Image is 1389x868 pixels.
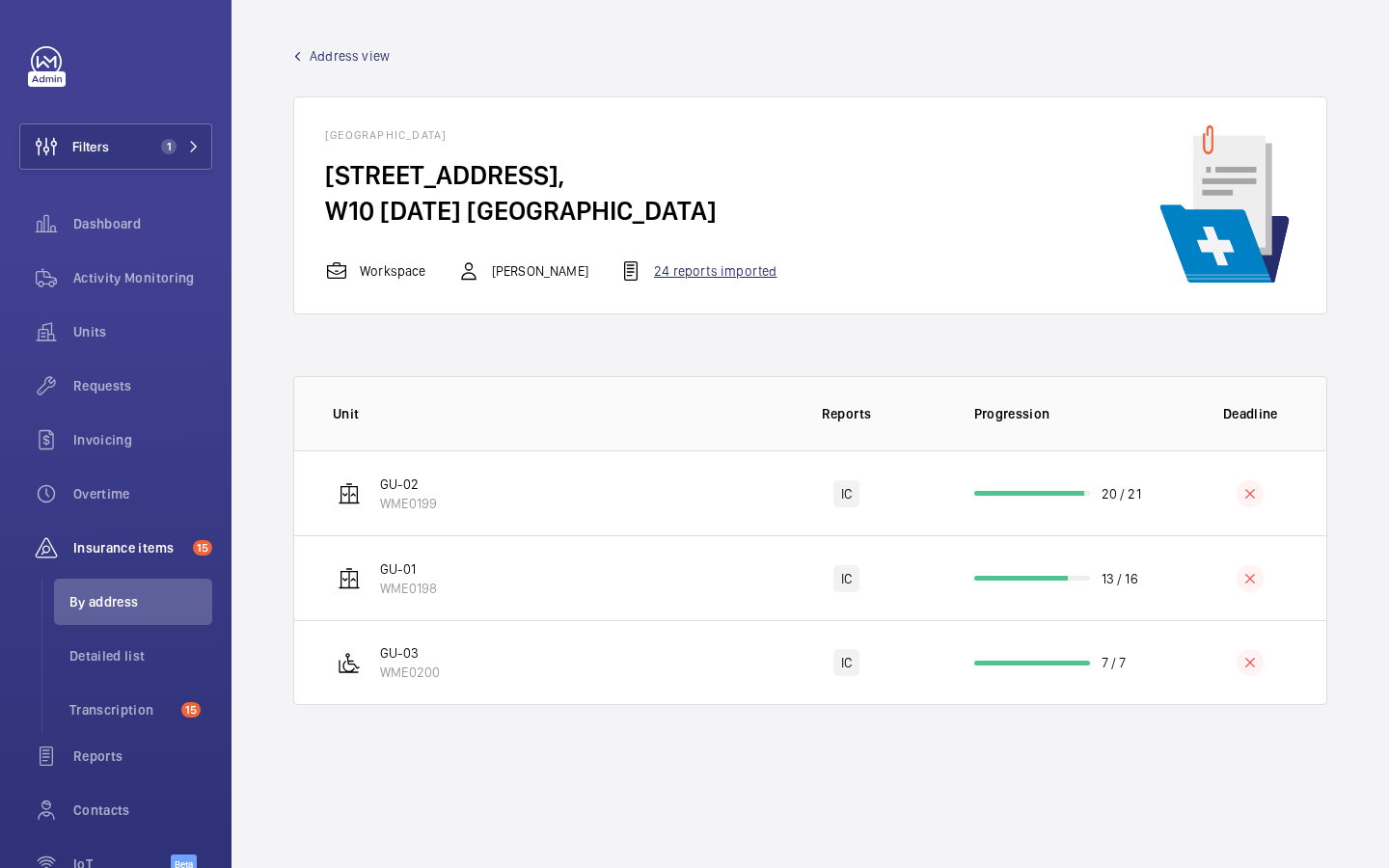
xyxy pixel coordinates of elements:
[325,157,807,229] h4: [STREET_ADDRESS], W10 [DATE] [GEOGRAPHIC_DATA]
[72,137,109,156] span: Filters
[73,376,212,395] span: Requests
[73,430,212,449] span: Invoicing
[73,800,212,820] span: Contacts
[974,404,1175,423] p: Progression
[310,46,390,66] span: Address view
[833,565,859,592] div: IC
[338,651,361,674] img: platform_lift.svg
[73,538,185,557] span: Insurance items
[833,649,859,676] div: IC
[764,404,930,423] p: Reports
[1102,569,1138,588] p: 13 / 16
[338,567,361,590] img: elevator.svg
[73,484,212,503] span: Overtime
[380,559,437,579] p: GU-01
[19,123,212,170] button: Filters1
[325,259,426,283] div: Workspace
[833,480,859,507] div: IC
[161,139,177,154] span: 1
[380,643,440,663] p: GU-03
[73,268,212,287] span: Activity Monitoring
[380,494,437,513] p: WME0199
[1102,484,1141,503] p: 20 / 21
[338,482,361,505] img: elevator.svg
[619,259,776,283] div: 24 reports imported
[380,475,437,494] p: GU-02
[457,259,588,283] div: [PERSON_NAME]
[1188,404,1314,423] p: Deadline
[73,214,212,233] span: Dashboard
[73,322,212,341] span: Units
[181,702,201,718] span: 15
[325,128,807,157] h4: [GEOGRAPHIC_DATA]
[193,540,212,556] span: 15
[69,700,174,719] span: Transcription
[73,746,212,766] span: Reports
[1102,653,1127,672] p: 7 / 7
[380,579,437,598] p: WME0198
[380,663,440,682] p: WME0200
[333,404,750,423] p: Unit
[69,646,212,665] span: Detailed list
[69,592,212,611] span: By address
